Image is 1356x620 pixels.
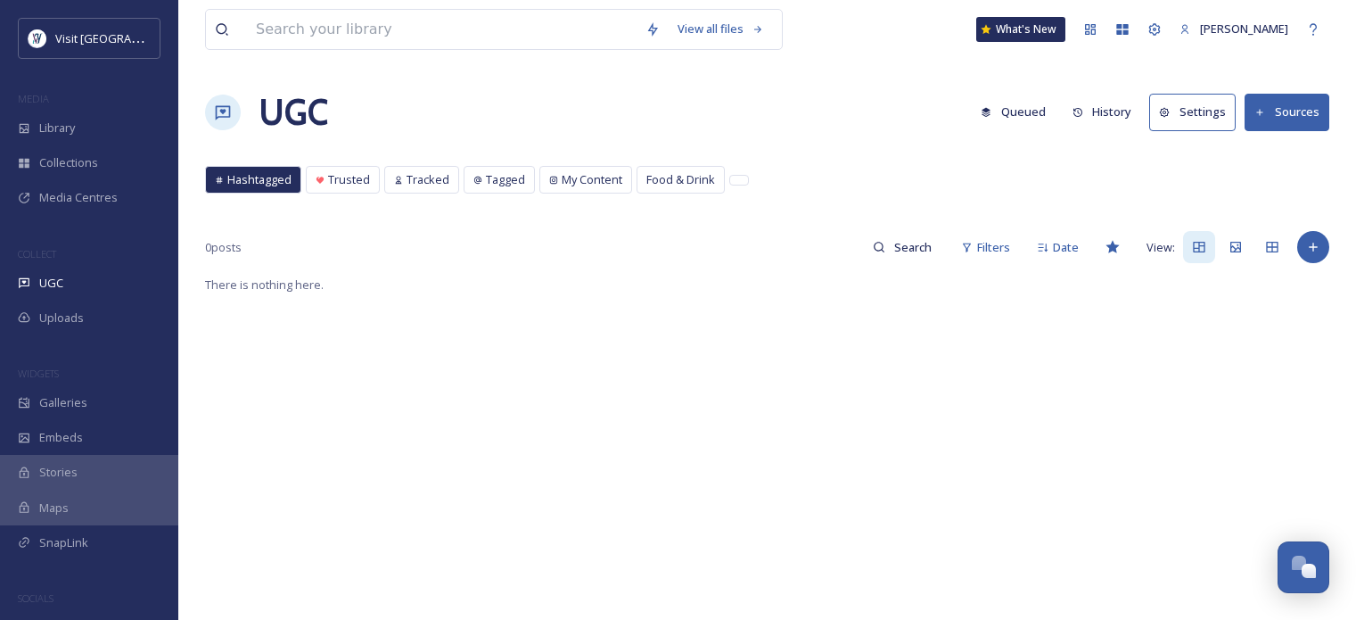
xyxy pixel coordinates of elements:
[39,154,98,171] span: Collections
[227,171,292,188] span: Hashtagged
[977,239,1010,256] span: Filters
[669,12,773,46] a: View all files
[18,591,53,605] span: SOCIALS
[29,29,46,47] img: Untitled%20design%20%2897%29.png
[39,189,118,206] span: Media Centres
[1278,541,1329,593] button: Open Chat
[1064,95,1150,129] a: History
[205,239,242,256] span: 0 posts
[39,429,83,446] span: Embeds
[407,171,449,188] span: Tracked
[259,86,328,139] a: UGC
[247,10,637,49] input: Search your library
[976,17,1065,42] a: What's New
[1245,94,1329,130] button: Sources
[885,229,943,265] input: Search
[18,367,59,380] span: WIDGETS
[646,171,715,188] span: Food & Drink
[486,171,525,188] span: Tagged
[39,310,84,327] span: Uploads
[328,171,370,188] span: Trusted
[39,120,75,136] span: Library
[1053,239,1079,256] span: Date
[1149,94,1236,130] button: Settings
[1171,12,1297,46] a: [PERSON_NAME]
[55,29,193,46] span: Visit [GEOGRAPHIC_DATA]
[39,464,78,481] span: Stories
[18,92,49,105] span: MEDIA
[1200,21,1288,37] span: [PERSON_NAME]
[1064,95,1141,129] button: History
[1149,94,1245,130] a: Settings
[39,500,69,517] span: Maps
[562,171,622,188] span: My Content
[39,394,87,411] span: Galleries
[205,277,324,293] span: There is nothing here.
[1146,239,1175,256] span: View:
[39,275,63,292] span: UGC
[972,95,1055,129] button: Queued
[39,534,88,551] span: SnapLink
[972,95,1064,129] a: Queued
[18,247,56,260] span: COLLECT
